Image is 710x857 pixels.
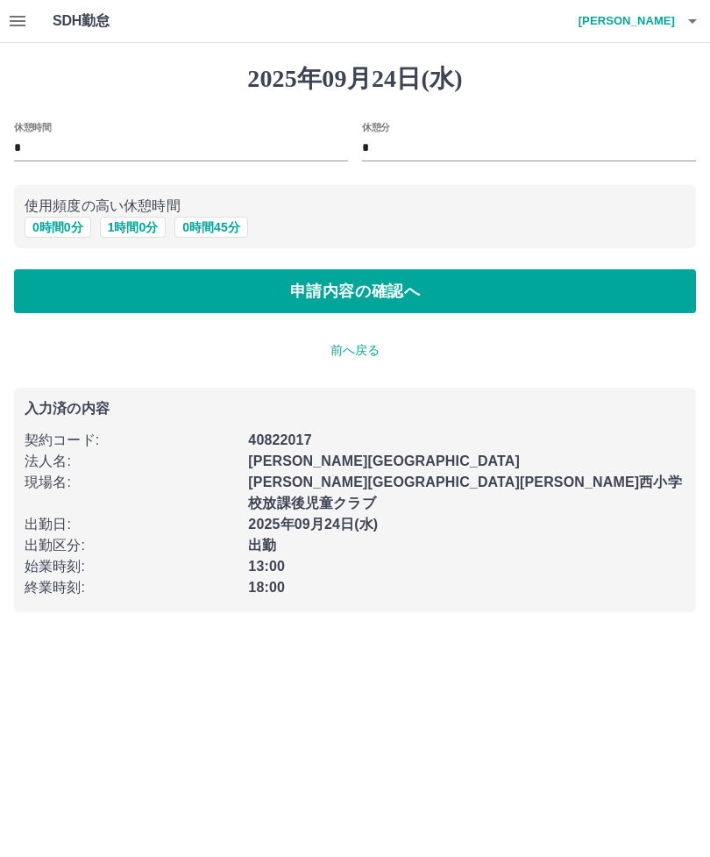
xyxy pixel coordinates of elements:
p: 契約コード : [25,430,238,451]
b: 18:00 [248,580,285,595]
label: 休憩時間 [14,120,51,133]
p: 法人名 : [25,451,238,472]
b: 出勤 [248,538,276,553]
p: 終業時刻 : [25,577,238,598]
p: 始業時刻 : [25,556,238,577]
p: 出勤日 : [25,514,238,535]
b: [PERSON_NAME][GEOGRAPHIC_DATA] [248,453,520,468]
b: 40822017 [248,432,311,447]
b: 2025年09月24日(水) [248,517,378,532]
p: 現場名 : [25,472,238,493]
p: 入力済の内容 [25,402,685,416]
button: 0時間0分 [25,217,91,238]
b: [PERSON_NAME][GEOGRAPHIC_DATA][PERSON_NAME]西小学校放課後児童クラブ [248,475,681,511]
button: 1時間0分 [100,217,167,238]
h1: 2025年09月24日(水) [14,64,696,94]
p: 使用頻度の高い休憩時間 [25,196,685,217]
p: 前へ戻る [14,341,696,360]
b: 13:00 [248,559,285,574]
button: 申請内容の確認へ [14,269,696,313]
label: 休憩分 [362,120,390,133]
button: 0時間45分 [174,217,247,238]
p: 出勤区分 : [25,535,238,556]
